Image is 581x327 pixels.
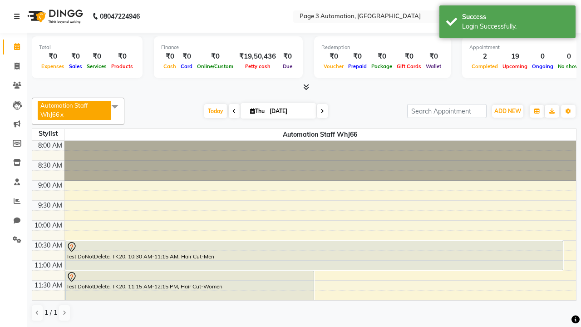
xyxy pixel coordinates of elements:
[423,63,443,69] span: Wallet
[236,51,280,62] div: ₹19,50,436
[178,51,195,62] div: ₹0
[321,63,346,69] span: Voucher
[195,51,236,62] div: ₹0
[67,51,84,62] div: ₹0
[84,51,109,62] div: ₹0
[346,51,369,62] div: ₹0
[32,129,64,139] div: Stylist
[195,63,236,69] span: Online/Custom
[161,63,178,69] span: Cash
[23,4,85,29] img: logo
[530,63,556,69] span: Ongoing
[39,51,67,62] div: ₹0
[66,241,563,270] div: Test DoNotDelete, TK20, 10:30 AM-11:15 AM, Hair Cut-Men
[64,129,576,140] span: Automation Staff WhJ66
[394,51,423,62] div: ₹0
[369,51,394,62] div: ₹0
[369,63,394,69] span: Package
[109,63,135,69] span: Products
[161,51,178,62] div: ₹0
[494,108,521,114] span: ADD NEW
[423,51,443,62] div: ₹0
[109,51,135,62] div: ₹0
[161,44,295,51] div: Finance
[469,51,500,62] div: 2
[281,63,295,69] span: Due
[33,261,64,270] div: 11:00 AM
[84,63,109,69] span: Services
[67,63,84,69] span: Sales
[500,63,530,69] span: Upcoming
[243,63,273,69] span: Petty cash
[346,63,369,69] span: Prepaid
[469,63,500,69] span: Completed
[321,44,443,51] div: Redemption
[44,308,57,317] span: 1 / 1
[321,51,346,62] div: ₹0
[40,102,88,118] span: Automation Staff WhJ66
[100,4,140,29] b: 08047224946
[59,111,64,118] a: x
[39,63,67,69] span: Expenses
[500,51,530,62] div: 19
[394,63,423,69] span: Gift Cards
[204,104,227,118] span: Today
[36,201,64,210] div: 9:30 AM
[178,63,195,69] span: Card
[280,51,295,62] div: ₹0
[33,241,64,250] div: 10:30 AM
[462,12,569,22] div: Success
[33,281,64,290] div: 11:30 AM
[36,181,64,190] div: 9:00 AM
[462,22,569,31] div: Login Successfully.
[267,104,312,118] input: 2025-10-02
[36,141,64,150] div: 8:00 AM
[492,105,523,118] button: ADD NEW
[33,221,64,230] div: 10:00 AM
[36,161,64,170] div: 8:30 AM
[66,271,314,310] div: Test DoNotDelete, TK20, 11:15 AM-12:15 PM, Hair Cut-Women
[39,44,135,51] div: Total
[248,108,267,114] span: Thu
[530,51,556,62] div: 0
[407,104,487,118] input: Search Appointment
